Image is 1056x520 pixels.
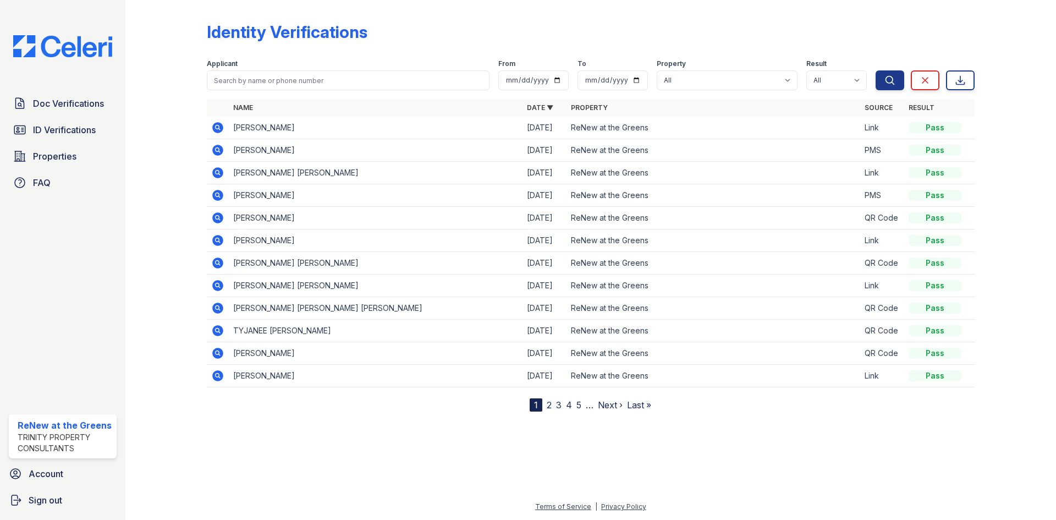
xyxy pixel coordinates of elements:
[566,275,860,297] td: ReNew at the Greens
[522,139,566,162] td: [DATE]
[229,320,522,342] td: TYJANEE [PERSON_NAME]
[29,467,63,480] span: Account
[909,348,961,359] div: Pass
[229,252,522,275] td: [PERSON_NAME] [PERSON_NAME]
[522,117,566,139] td: [DATE]
[566,207,860,229] td: ReNew at the Greens
[806,59,827,68] label: Result
[229,184,522,207] td: [PERSON_NAME]
[860,162,904,184] td: Link
[601,502,646,511] a: Privacy Policy
[9,172,117,194] a: FAQ
[865,103,893,112] a: Source
[233,103,253,112] a: Name
[909,235,961,246] div: Pass
[207,22,367,42] div: Identity Verifications
[909,303,961,314] div: Pass
[909,280,961,291] div: Pass
[530,398,542,412] div: 1
[860,297,904,320] td: QR Code
[909,258,961,269] div: Pass
[860,252,904,275] td: QR Code
[547,399,552,410] a: 2
[229,365,522,387] td: [PERSON_NAME]
[522,297,566,320] td: [DATE]
[571,103,608,112] a: Property
[860,275,904,297] td: Link
[33,176,51,189] span: FAQ
[566,229,860,252] td: ReNew at the Greens
[527,103,553,112] a: Date ▼
[522,162,566,184] td: [DATE]
[566,365,860,387] td: ReNew at the Greens
[595,502,597,511] div: |
[909,122,961,133] div: Pass
[909,145,961,156] div: Pass
[522,320,566,342] td: [DATE]
[207,70,490,90] input: Search by name or phone number
[18,419,112,432] div: ReNew at the Greens
[909,190,961,201] div: Pass
[229,117,522,139] td: [PERSON_NAME]
[566,252,860,275] td: ReNew at the Greens
[522,229,566,252] td: [DATE]
[229,229,522,252] td: [PERSON_NAME]
[860,365,904,387] td: Link
[566,342,860,365] td: ReNew at the Greens
[860,139,904,162] td: PMS
[229,207,522,229] td: [PERSON_NAME]
[4,35,121,57] img: CE_Logo_Blue-a8612792a0a2168367f1c8372b55b34899dd931a85d93a1a3d3e32e68fde9ad4.png
[522,207,566,229] td: [DATE]
[566,162,860,184] td: ReNew at the Greens
[33,97,104,110] span: Doc Verifications
[229,275,522,297] td: [PERSON_NAME] [PERSON_NAME]
[860,117,904,139] td: Link
[577,59,586,68] label: To
[576,399,581,410] a: 5
[566,117,860,139] td: ReNew at the Greens
[229,297,522,320] td: [PERSON_NAME] [PERSON_NAME] [PERSON_NAME]
[566,297,860,320] td: ReNew at the Greens
[522,342,566,365] td: [DATE]
[909,103,934,112] a: Result
[33,123,96,136] span: ID Verifications
[860,342,904,365] td: QR Code
[9,92,117,114] a: Doc Verifications
[598,399,623,410] a: Next ›
[860,207,904,229] td: QR Code
[522,252,566,275] td: [DATE]
[566,184,860,207] td: ReNew at the Greens
[498,59,515,68] label: From
[4,463,121,485] a: Account
[535,502,591,511] a: Terms of Service
[566,320,860,342] td: ReNew at the Greens
[29,494,62,507] span: Sign out
[522,365,566,387] td: [DATE]
[4,489,121,511] a: Sign out
[566,399,572,410] a: 4
[566,139,860,162] td: ReNew at the Greens
[860,184,904,207] td: PMS
[9,145,117,167] a: Properties
[33,150,76,163] span: Properties
[522,184,566,207] td: [DATE]
[909,370,961,381] div: Pass
[522,275,566,297] td: [DATE]
[207,59,238,68] label: Applicant
[18,432,112,454] div: Trinity Property Consultants
[586,398,593,412] span: …
[229,162,522,184] td: [PERSON_NAME] [PERSON_NAME]
[229,342,522,365] td: [PERSON_NAME]
[9,119,117,141] a: ID Verifications
[860,320,904,342] td: QR Code
[909,167,961,178] div: Pass
[627,399,651,410] a: Last »
[909,325,961,336] div: Pass
[909,212,961,223] div: Pass
[229,139,522,162] td: [PERSON_NAME]
[556,399,562,410] a: 3
[657,59,686,68] label: Property
[860,229,904,252] td: Link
